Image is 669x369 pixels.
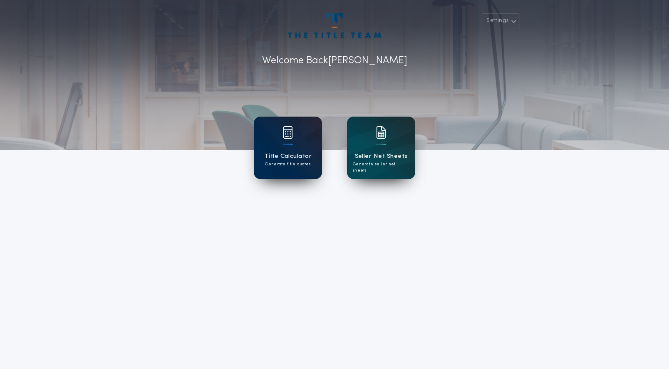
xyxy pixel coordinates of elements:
a: card iconTitle CalculatorGenerate title quotes [254,117,322,179]
p: Generate seller net sheets [353,161,409,174]
button: Settings [481,13,520,28]
h1: Title Calculator [264,152,312,161]
h1: Seller Net Sheets [355,152,408,161]
img: account-logo [288,13,381,38]
img: card icon [376,126,386,139]
p: Welcome Back [PERSON_NAME] [262,53,407,68]
p: Generate title quotes [265,161,310,167]
img: card icon [283,126,293,139]
a: card iconSeller Net SheetsGenerate seller net sheets [347,117,415,179]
